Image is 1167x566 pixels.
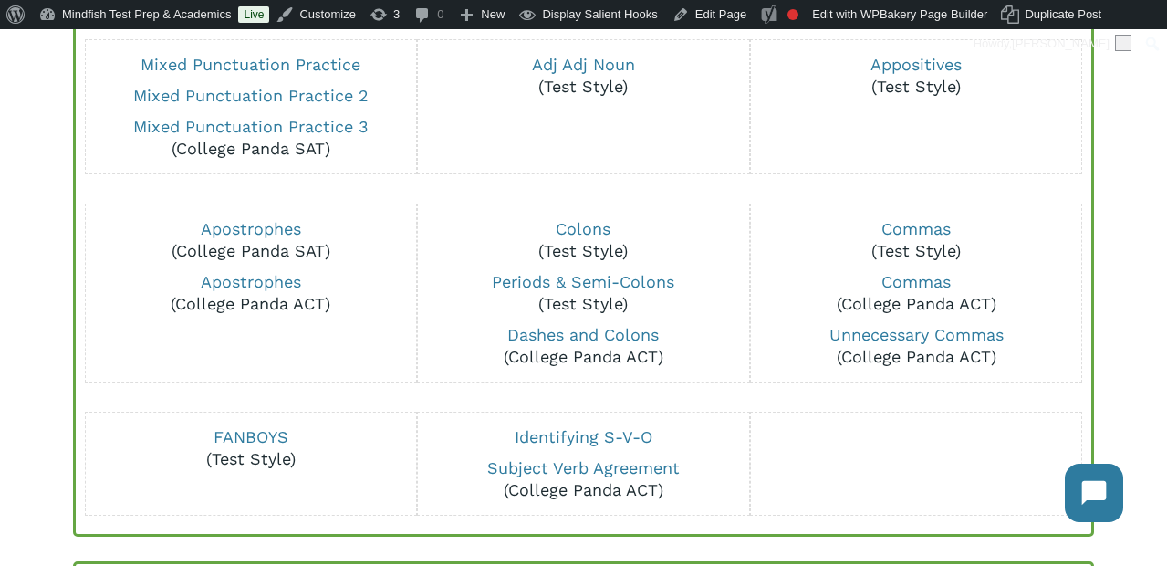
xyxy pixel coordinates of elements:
[95,218,406,262] p: (College Panda SAT)
[1012,37,1110,50] span: [PERSON_NAME]
[201,219,301,238] a: Apostrophes
[141,55,360,74] a: Mixed Punctuation Practice
[238,6,269,23] a: Live
[487,458,680,477] a: Subject Verb Agreement
[428,324,739,368] p: (College Panda ACT)
[761,271,1072,315] p: (College Panda ACT)
[870,55,962,74] a: Appositives
[761,54,1072,98] p: (Test Style)
[532,55,635,74] a: Adj Adj Noun
[1047,445,1141,540] iframe: Chatbot
[133,86,369,105] a: Mixed Punctuation Practice 2
[881,219,951,238] a: Commas
[507,325,659,344] a: Dashes and Colons
[95,271,406,315] p: (College Panda ACT)
[881,272,951,291] a: Commas
[201,272,301,291] a: Apostrophes
[829,325,1004,344] a: Unnecessary Commas
[761,218,1072,262] p: (Test Style)
[515,427,652,446] a: Identifying S-V-O
[428,218,739,262] p: (Test Style)
[214,427,288,446] a: FANBOYS
[967,29,1139,58] a: Howdy,
[787,9,798,20] div: Focus keyphrase not set
[133,117,369,136] a: Mixed Punctuation Practice 3
[95,116,406,160] p: (College Panda SAT)
[492,272,674,291] a: Periods & Semi-Colons
[428,457,739,501] p: (College Panda ACT)
[95,426,406,470] p: (Test Style)
[761,324,1072,368] p: (College Panda ACT)
[428,54,739,98] p: (Test Style)
[556,219,610,238] a: Colons
[428,271,739,315] p: (Test Style)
